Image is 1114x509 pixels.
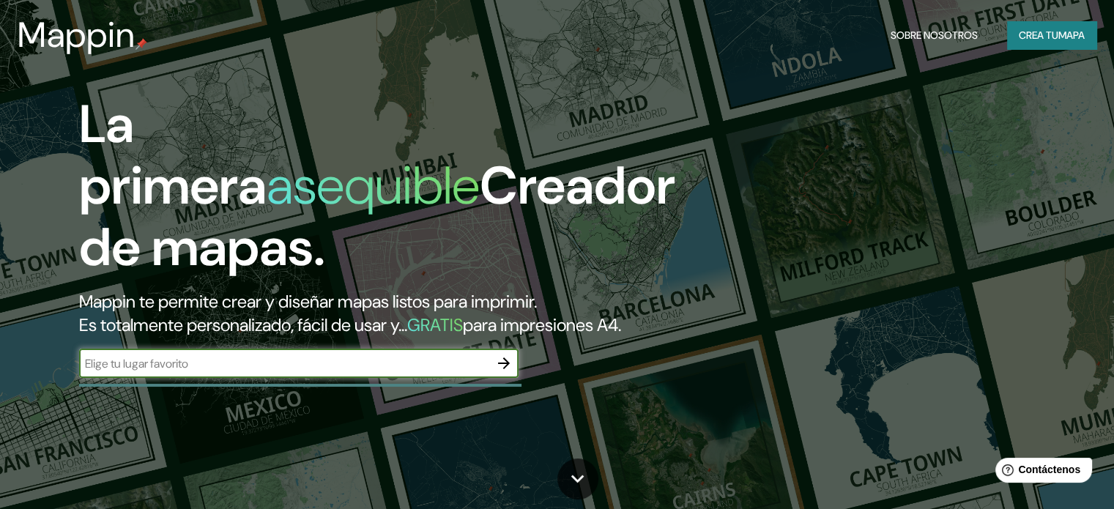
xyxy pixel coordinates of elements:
[1058,29,1085,42] font: mapa
[885,21,984,49] button: Sobre nosotros
[135,38,147,50] img: pin de mapeo
[79,290,537,313] font: Mappin te permite crear y diseñar mapas listos para imprimir.
[18,12,135,58] font: Mappin
[1019,29,1058,42] font: Crea tu
[79,355,489,372] input: Elige tu lugar favorito
[267,152,480,220] font: asequible
[463,313,621,336] font: para impresiones A4.
[1007,21,1096,49] button: Crea tumapa
[79,313,407,336] font: Es totalmente personalizado, fácil de usar y...
[984,452,1098,493] iframe: Lanzador de widgets de ayuda
[407,313,463,336] font: GRATIS
[79,90,267,220] font: La primera
[891,29,978,42] font: Sobre nosotros
[79,152,675,281] font: Creador de mapas.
